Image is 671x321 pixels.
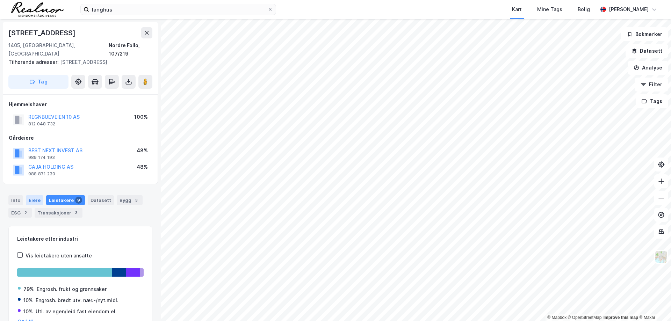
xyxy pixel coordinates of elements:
[626,44,668,58] button: Datasett
[628,61,668,75] button: Analyse
[8,195,23,205] div: Info
[578,5,590,14] div: Bolig
[46,195,85,205] div: Leietakere
[8,59,60,65] span: Tilhørende adresser:
[11,2,64,17] img: realnor-logo.934646d98de889bb5806.png
[8,27,77,38] div: [STREET_ADDRESS]
[655,250,668,263] img: Z
[8,58,147,66] div: [STREET_ADDRESS]
[636,287,671,321] iframe: Chat Widget
[568,315,602,320] a: OpenStreetMap
[547,315,567,320] a: Mapbox
[23,296,33,305] div: 10%
[621,27,668,41] button: Bokmerker
[26,251,92,260] div: Vis leietakere uten ansatte
[89,4,267,15] input: Søk på adresse, matrikkel, gårdeiere, leietakere eller personer
[36,296,118,305] div: Engrosh. bredt utv. nær.-/nyt.midl.
[28,171,55,177] div: 988 871 230
[604,315,638,320] a: Improve this map
[133,197,140,204] div: 3
[22,209,29,216] div: 2
[137,163,148,171] div: 48%
[28,155,55,160] div: 989 174 193
[35,208,82,218] div: Transaksjoner
[26,195,43,205] div: Eiere
[537,5,562,14] div: Mine Tags
[8,41,109,58] div: 1405, [GEOGRAPHIC_DATA], [GEOGRAPHIC_DATA]
[9,100,152,109] div: Hjemmelshaver
[134,113,148,121] div: 100%
[117,195,143,205] div: Bygg
[8,75,68,89] button: Tag
[23,285,34,293] div: 79%
[636,94,668,108] button: Tags
[36,307,117,316] div: Utl. av egen/leid fast eiendom el.
[636,287,671,321] div: Kontrollprogram for chat
[109,41,152,58] div: Nordre Follo, 107/219
[73,209,80,216] div: 3
[37,285,107,293] div: Engrosh. frukt og grønnsaker
[28,121,55,127] div: 812 048 732
[8,208,32,218] div: ESG
[17,235,144,243] div: Leietakere etter industri
[512,5,522,14] div: Kart
[609,5,649,14] div: [PERSON_NAME]
[75,197,82,204] div: 9
[137,146,148,155] div: 48%
[9,134,152,142] div: Gårdeiere
[23,307,33,316] div: 10%
[88,195,114,205] div: Datasett
[635,78,668,92] button: Filter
